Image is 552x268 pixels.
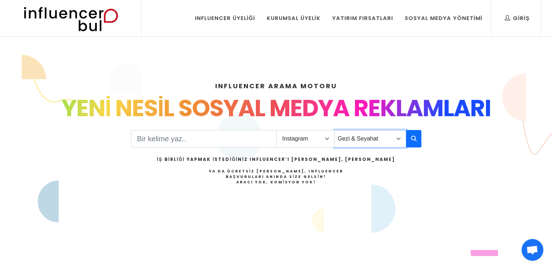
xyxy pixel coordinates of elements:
div: Giriş [505,14,529,22]
div: Açık sohbet [522,239,543,261]
h4: INFLUENCER ARAMA MOTORU [41,81,511,91]
h2: İş Birliği Yapmak İstediğiniz Influencer’ı [PERSON_NAME], [PERSON_NAME] [157,156,395,163]
h4: Ya da Ücretsiz [PERSON_NAME], Influencer Başvuruları Anında Size Gelsin! [157,168,395,185]
input: Search [131,130,277,147]
strong: Aracı Yok, Komisyon Yok! [236,179,316,185]
div: Kurumsal Üyelik [267,14,320,22]
div: Yatırım Fırsatları [332,14,393,22]
div: Sosyal Medya Yönetimi [405,14,482,22]
div: Influencer Üyeliği [195,14,255,22]
div: YENİ NESİL SOSYAL MEDYA REKLAMLARI [41,91,511,126]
